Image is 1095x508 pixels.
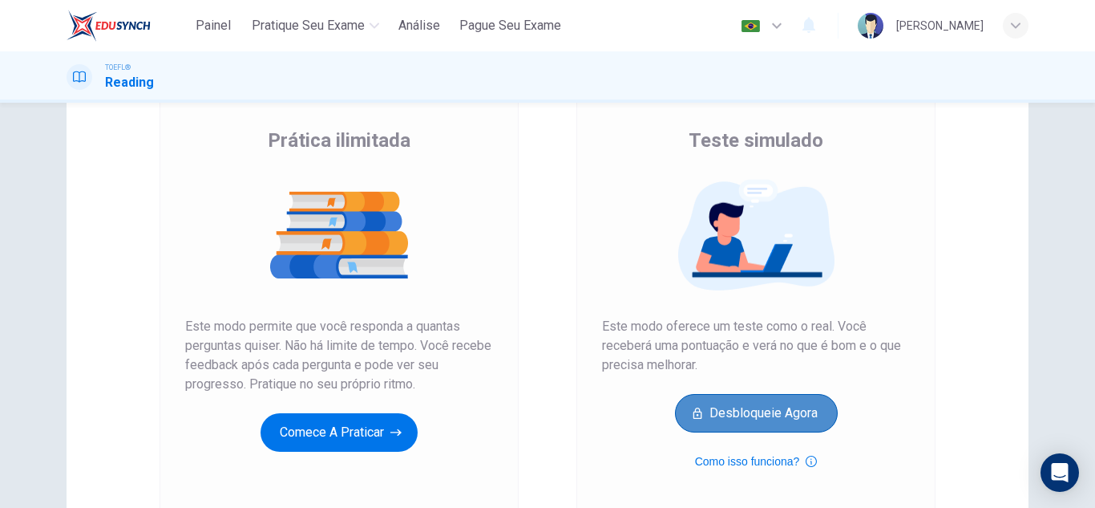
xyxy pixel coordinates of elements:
[245,11,386,40] button: Pratique seu exame
[105,62,131,73] span: TOEFL®
[392,11,446,40] button: Análise
[896,16,984,35] div: [PERSON_NAME]
[67,10,151,42] img: EduSynch logo
[185,317,493,394] span: Este modo permite que você responda a quantas perguntas quiser. Não há limite de tempo. Você rece...
[453,11,568,40] button: Pague Seu Exame
[252,16,365,35] span: Pratique seu exame
[741,20,761,32] img: pt
[398,16,440,35] span: Análise
[188,11,239,40] button: Painel
[459,16,561,35] span: Pague Seu Exame
[695,452,818,471] button: Como isso funciona?
[67,10,188,42] a: EduSynch logo
[196,16,231,35] span: Painel
[689,128,823,153] span: Teste simulado
[105,73,154,92] h1: Reading
[675,394,838,433] button: Desbloqueie agora
[602,317,910,375] span: Este modo oferece um teste como o real. Você receberá uma pontuação e verá no que é bom e o que p...
[261,413,418,452] button: Comece a praticar
[1040,453,1079,492] div: Open Intercom Messenger
[858,13,883,39] img: Profile picture
[268,128,410,153] span: Prática ilimitada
